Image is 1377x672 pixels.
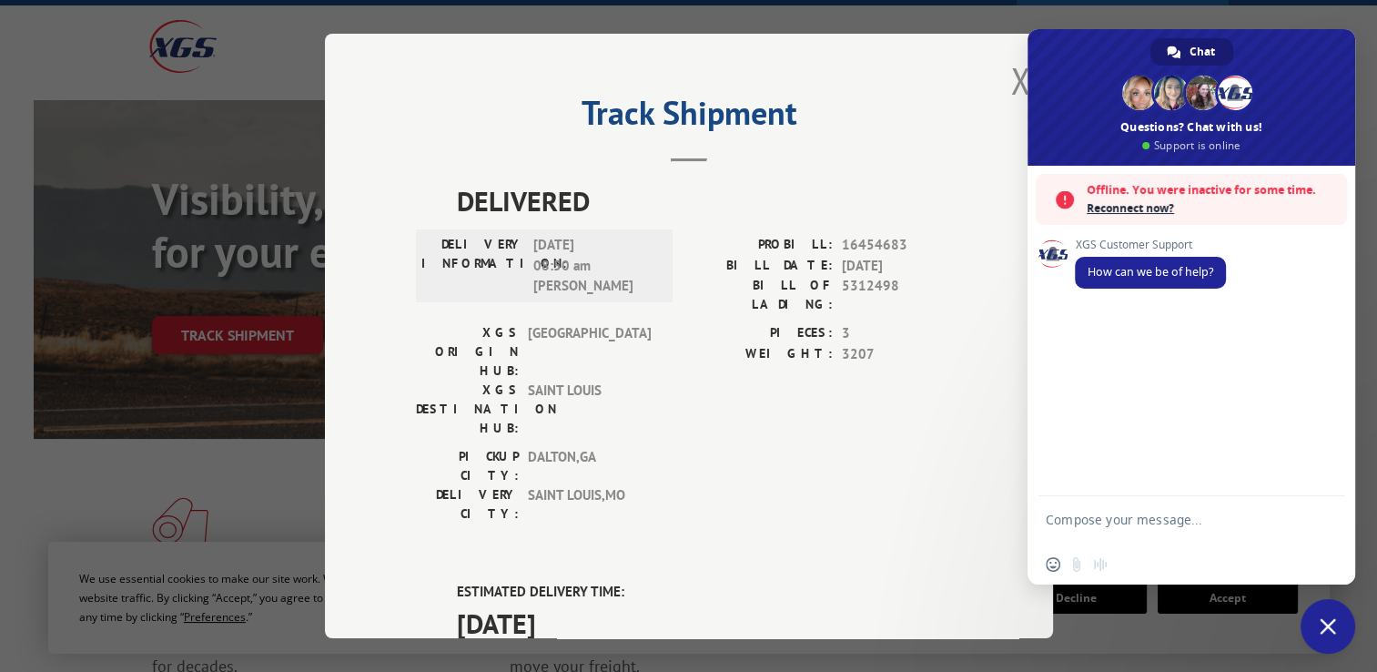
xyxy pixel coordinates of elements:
span: SAINT LOUIS , MO [528,485,651,524]
span: DELIVERED [457,180,962,221]
h2: Track Shipment [416,100,962,135]
span: SAINT LOUIS [528,381,651,438]
label: PIECES: [689,323,833,344]
label: BILL OF LADING: [689,276,833,314]
span: XGS Customer Support [1075,239,1226,251]
textarea: Compose your message... [1046,512,1297,545]
span: 3 [842,323,962,344]
span: Offline. You were inactive for some time. [1087,181,1338,199]
span: Chat [1190,38,1215,66]
label: XGS ORIGIN HUB: [416,323,519,381]
div: Chat [1150,38,1233,66]
span: Reconnect now? [1087,199,1338,218]
span: [DATE] [842,255,962,276]
div: Close chat [1301,599,1355,654]
span: [DATE] [457,602,962,643]
label: WEIGHT: [689,343,833,364]
label: DELIVERY INFORMATION: [421,235,524,297]
label: XGS DESTINATION HUB: [416,381,519,438]
label: BILL DATE: [689,255,833,276]
span: [DATE] 08:50 am [PERSON_NAME] [533,235,656,297]
span: 3207 [842,343,962,364]
label: PICKUP CITY: [416,447,519,485]
span: [GEOGRAPHIC_DATA] [528,323,651,381]
label: ESTIMATED DELIVERY TIME: [457,582,962,603]
button: Close modal [1010,56,1030,105]
span: How can we be of help? [1088,264,1213,280]
span: Insert an emoji [1046,557,1060,572]
span: 16454683 [842,235,962,256]
label: DELIVERY CITY: [416,485,519,524]
span: DALTON , GA [528,447,651,485]
label: PROBILL: [689,235,833,256]
span: 5312498 [842,276,962,314]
